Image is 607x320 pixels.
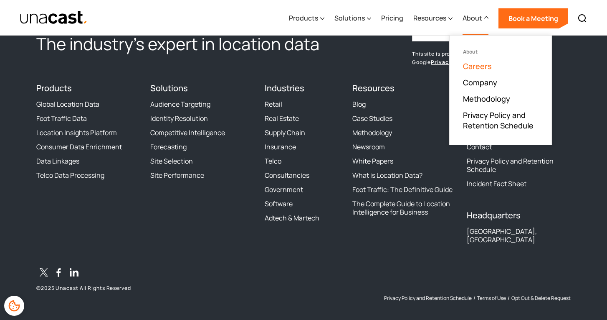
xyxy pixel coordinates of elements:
[51,266,66,282] a: Facebook
[289,13,318,23] div: Products
[352,128,392,137] a: Methodology
[467,143,492,151] a: Contact
[265,143,296,151] a: Insurance
[265,83,343,93] h4: Industries
[4,296,24,316] div: Cookie Preferences
[467,227,571,244] div: [GEOGRAPHIC_DATA], [GEOGRAPHIC_DATA]
[467,157,571,174] a: Privacy Policy and Retention Schedule
[463,77,497,87] a: Company
[265,100,282,108] a: Retail
[352,185,453,194] a: Foot Traffic: The Definitive Guide
[463,49,538,55] div: About
[150,171,204,179] a: Site Performance
[577,13,587,23] img: Search icon
[265,200,293,208] a: Software
[352,83,456,93] h4: Resources
[265,185,303,194] a: Government
[511,295,571,302] a: Opt Out & Delete Request
[352,143,385,151] a: Newsroom
[463,61,492,71] a: Careers
[431,59,470,66] a: Privacy Policy
[463,1,488,36] div: About
[36,100,99,108] a: Global Location Data
[334,1,371,36] div: Solutions
[150,82,188,94] a: Solutions
[265,214,319,222] a: Adtech & Martech
[36,114,87,123] a: Foot Traffic Data
[352,100,366,108] a: Blog
[352,114,392,123] a: Case Studies
[352,200,456,216] a: The Complete Guide to Location Intelligence for Business
[413,1,453,36] div: Resources
[463,110,538,131] a: Privacy Policy and Retention Schedule
[384,295,472,302] a: Privacy Policy and Retention Schedule
[473,295,475,302] div: /
[150,114,208,123] a: Identity Resolution
[352,157,393,165] a: White Papers
[412,50,571,67] p: This site is protected by reCAPTCHA and the Google and
[352,171,422,179] a: What is Location Data?
[20,10,88,25] a: home
[413,13,446,23] div: Resources
[36,285,255,292] p: © 2025 Unacast All Rights Reserved
[289,1,324,36] div: Products
[36,128,117,137] a: Location Insights Platform
[36,143,122,151] a: Consumer Data Enrichment
[150,128,225,137] a: Competitive Intelligence
[150,157,193,165] a: Site Selection
[265,114,299,123] a: Real Estate
[381,1,403,36] a: Pricing
[66,266,81,282] a: LinkedIn
[265,157,281,165] a: Telco
[150,143,187,151] a: Forecasting
[36,171,104,179] a: Telco Data Processing
[477,295,506,302] a: Terms of Use
[150,100,210,108] a: Audience Targeting
[36,157,79,165] a: Data Linkages
[36,266,51,282] a: Twitter / X
[449,35,552,145] nav: About
[498,8,568,28] a: Book a Meeting
[265,128,305,137] a: Supply Chain
[36,33,342,55] h2: The industry’s expert in location data
[265,171,309,179] a: Consultancies
[463,94,510,104] a: Methodology
[334,13,365,23] div: Solutions
[508,295,510,302] div: /
[20,10,88,25] img: Unacast text logo
[467,179,526,188] a: Incident Fact Sheet
[36,82,72,94] a: Products
[467,210,571,220] h4: Headquarters
[463,13,482,23] div: About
